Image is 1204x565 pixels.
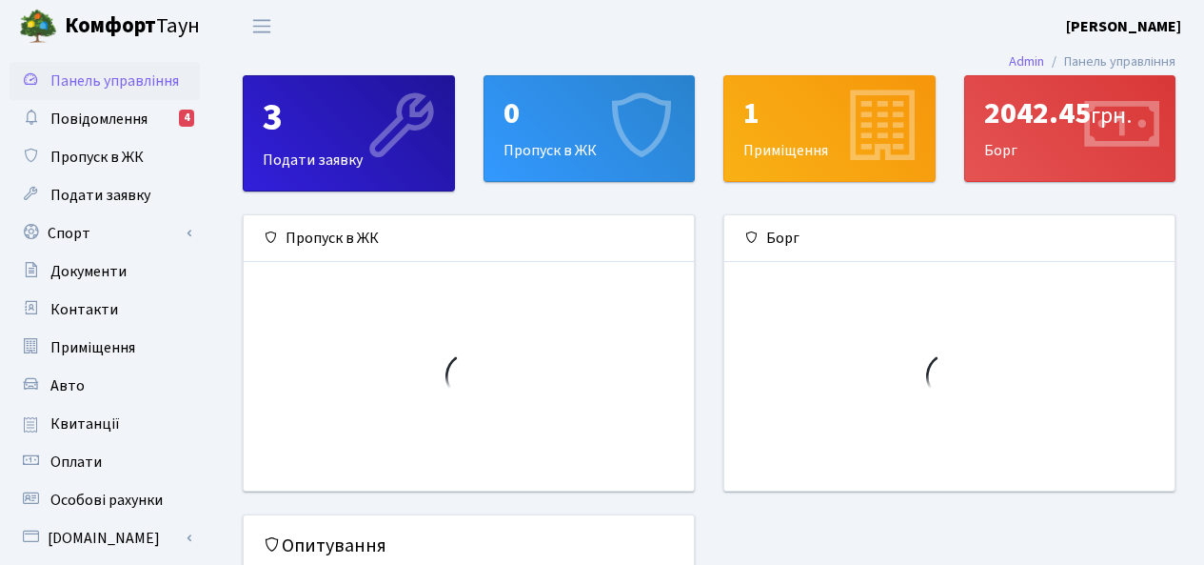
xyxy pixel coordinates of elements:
a: Контакти [10,291,200,329]
span: Пропуск в ЖК [50,147,144,168]
nav: breadcrumb [980,42,1204,82]
a: Подати заявку [10,176,200,214]
img: logo.png [19,8,57,46]
div: Борг [965,76,1175,181]
span: Подати заявку [50,185,150,206]
a: Авто [10,367,200,405]
a: Панель управління [10,62,200,100]
li: Панель управління [1044,51,1175,72]
div: 0 [503,95,676,131]
div: 3 [263,95,435,141]
b: [PERSON_NAME] [1066,16,1181,37]
span: Документи [50,261,127,282]
span: Таун [65,10,200,43]
span: Приміщення [50,337,135,358]
div: Борг [724,215,1174,262]
div: 4 [179,110,194,127]
a: Приміщення [10,329,200,367]
span: Особові рахунки [50,490,163,511]
a: 3Подати заявку [243,75,455,192]
div: Пропуск в ЖК [244,215,694,262]
span: Панель управління [50,71,179,91]
span: Авто [50,375,85,396]
span: Повідомлення [50,109,148,130]
a: Admin [1009,51,1044,71]
b: Комфорт [65,10,156,41]
button: Переключити навігацію [238,10,286,42]
div: Приміщення [724,76,935,181]
div: Подати заявку [244,76,454,191]
a: Квитанції [10,405,200,443]
a: Оплати [10,443,200,481]
a: Особові рахунки [10,481,200,519]
a: Документи [10,252,200,291]
a: Повідомлення4 [10,100,200,138]
a: [PERSON_NAME] [1066,15,1181,38]
a: 0Пропуск в ЖК [484,75,696,182]
a: Спорт [10,214,200,252]
span: Квитанції [50,414,120,434]
div: 1 [743,95,916,131]
span: Контакти [50,299,118,320]
h5: Опитування [263,535,675,557]
a: Пропуск в ЖК [10,138,200,176]
div: Пропуск в ЖК [484,76,695,181]
a: [DOMAIN_NAME] [10,519,200,557]
span: Оплати [50,452,102,473]
a: 1Приміщення [723,75,936,182]
div: 2042.45 [984,95,1156,131]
